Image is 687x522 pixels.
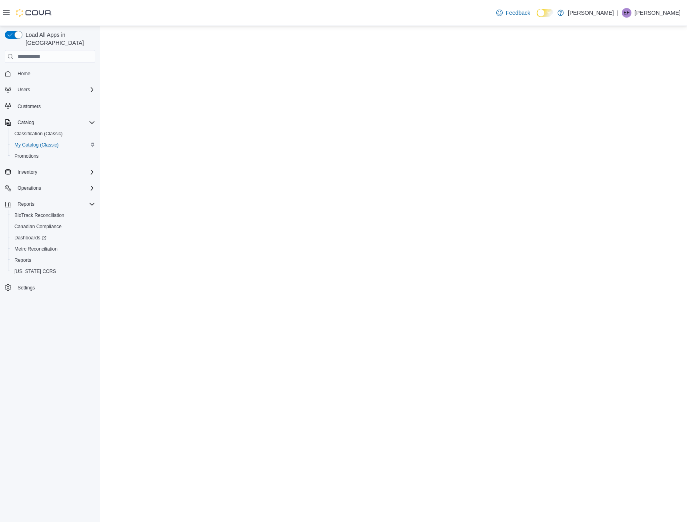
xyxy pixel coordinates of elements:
button: Home [2,68,98,79]
span: Customers [14,101,95,111]
span: Reports [18,201,34,207]
p: | [617,8,619,18]
button: Canadian Compliance [8,221,98,232]
button: Catalog [14,118,37,127]
button: Users [14,85,33,94]
span: Canadian Compliance [11,222,95,231]
button: Inventory [2,167,98,178]
span: Dashboards [11,233,95,243]
button: Reports [2,199,98,210]
a: Dashboards [8,232,98,243]
img: Cova [16,9,52,17]
span: Load All Apps in [GEOGRAPHIC_DATA] [22,31,95,47]
button: Operations [2,183,98,194]
p: [PERSON_NAME] [568,8,614,18]
nav: Complex example [5,64,95,314]
span: Catalog [18,119,34,126]
span: Reports [11,255,95,265]
span: Home [18,70,30,77]
span: Operations [18,185,41,191]
span: Feedback [506,9,530,17]
span: Inventory [14,167,95,177]
span: Metrc Reconciliation [14,246,58,252]
div: Eli Frederick [622,8,631,18]
span: Settings [18,285,35,291]
button: Users [2,84,98,95]
span: EF [623,8,629,18]
button: [US_STATE] CCRS [8,266,98,277]
span: Washington CCRS [11,267,95,276]
span: Classification (Classic) [11,129,95,139]
span: Catalog [14,118,95,127]
a: Promotions [11,151,42,161]
a: Classification (Classic) [11,129,66,139]
a: BioTrack Reconciliation [11,211,68,220]
span: Reports [14,199,95,209]
a: Canadian Compliance [11,222,65,231]
button: Catalog [2,117,98,128]
span: Customers [18,103,41,110]
a: Feedback [493,5,533,21]
a: Settings [14,283,38,293]
button: Classification (Classic) [8,128,98,139]
button: Operations [14,183,44,193]
span: Operations [14,183,95,193]
span: [US_STATE] CCRS [14,268,56,275]
a: Metrc Reconciliation [11,244,61,254]
span: BioTrack Reconciliation [14,212,64,219]
span: Promotions [14,153,39,159]
button: BioTrack Reconciliation [8,210,98,221]
button: Inventory [14,167,40,177]
a: Dashboards [11,233,50,243]
a: [US_STATE] CCRS [11,267,59,276]
button: Promotions [8,151,98,162]
button: Reports [8,255,98,266]
button: My Catalog (Classic) [8,139,98,151]
button: Metrc Reconciliation [8,243,98,255]
span: Users [18,86,30,93]
a: Reports [11,255,34,265]
span: Home [14,68,95,78]
a: Customers [14,102,44,111]
span: BioTrack Reconciliation [11,211,95,220]
span: Classification (Classic) [14,130,63,137]
input: Dark Mode [537,9,553,17]
span: Canadian Compliance [14,223,62,230]
span: Inventory [18,169,37,175]
a: Home [14,69,34,78]
span: My Catalog (Classic) [11,140,95,150]
span: Users [14,85,95,94]
button: Customers [2,100,98,112]
span: Settings [14,283,95,293]
a: My Catalog (Classic) [11,140,62,150]
span: My Catalog (Classic) [14,142,59,148]
button: Settings [2,282,98,293]
p: [PERSON_NAME] [635,8,681,18]
button: Reports [14,199,38,209]
span: Metrc Reconciliation [11,244,95,254]
span: Promotions [11,151,95,161]
span: Reports [14,257,31,263]
span: Dashboards [14,235,46,241]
